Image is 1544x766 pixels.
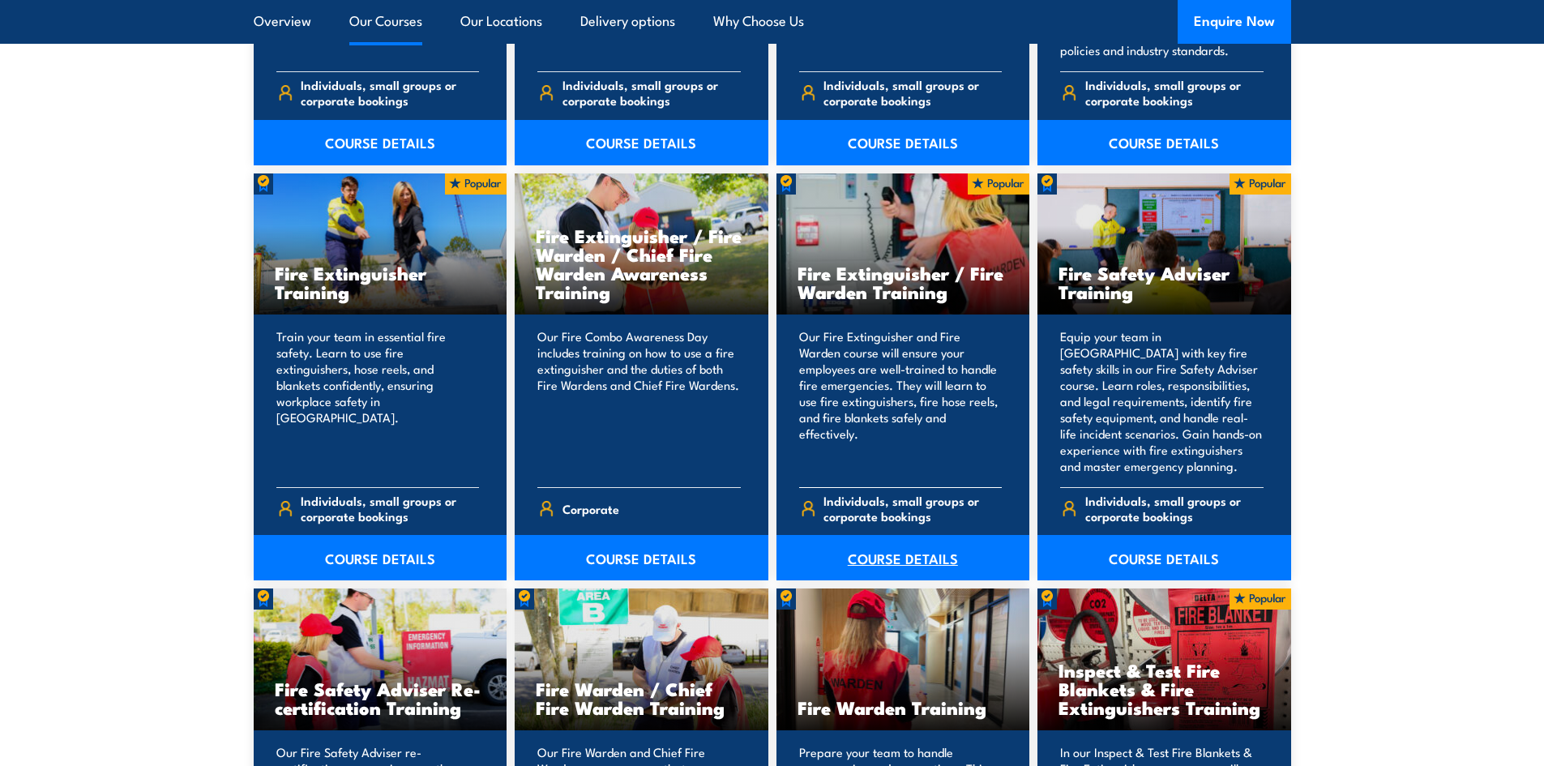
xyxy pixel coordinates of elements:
[254,535,507,580] a: COURSE DETAILS
[1060,328,1264,474] p: Equip your team in [GEOGRAPHIC_DATA] with key fire safety skills in our Fire Safety Adviser cours...
[1037,120,1291,165] a: COURSE DETAILS
[776,120,1030,165] a: COURSE DETAILS
[301,77,479,108] span: Individuals, small groups or corporate bookings
[1059,661,1270,717] h3: Inspect & Test Fire Blankets & Fire Extinguishers Training
[254,120,507,165] a: COURSE DETAILS
[799,328,1003,474] p: Our Fire Extinguisher and Fire Warden course will ensure your employees are well-trained to handl...
[798,263,1009,301] h3: Fire Extinguisher / Fire Warden Training
[798,698,1009,717] h3: Fire Warden Training
[562,77,741,108] span: Individuals, small groups or corporate bookings
[536,226,747,301] h3: Fire Extinguisher / Fire Warden / Chief Fire Warden Awareness Training
[562,496,619,521] span: Corporate
[301,493,479,524] span: Individuals, small groups or corporate bookings
[1085,493,1264,524] span: Individuals, small groups or corporate bookings
[515,120,768,165] a: COURSE DETAILS
[537,328,741,474] p: Our Fire Combo Awareness Day includes training on how to use a fire extinguisher and the duties o...
[275,679,486,717] h3: Fire Safety Adviser Re-certification Training
[1037,535,1291,580] a: COURSE DETAILS
[1085,77,1264,108] span: Individuals, small groups or corporate bookings
[515,535,768,580] a: COURSE DETAILS
[276,328,480,474] p: Train your team in essential fire safety. Learn to use fire extinguishers, hose reels, and blanke...
[275,263,486,301] h3: Fire Extinguisher Training
[776,535,1030,580] a: COURSE DETAILS
[823,77,1002,108] span: Individuals, small groups or corporate bookings
[823,493,1002,524] span: Individuals, small groups or corporate bookings
[1059,263,1270,301] h3: Fire Safety Adviser Training
[536,679,747,717] h3: Fire Warden / Chief Fire Warden Training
